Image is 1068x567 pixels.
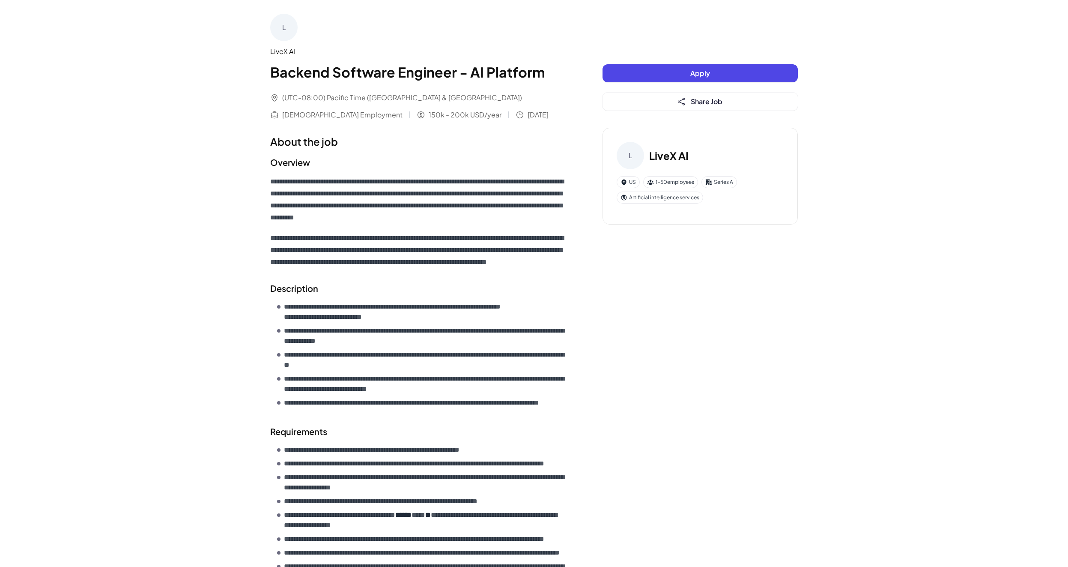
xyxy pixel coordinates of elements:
h1: About the job [270,134,568,149]
span: Apply [690,69,710,78]
span: Share Job [691,97,722,106]
div: 1-50 employees [643,176,698,188]
span: [DEMOGRAPHIC_DATA] Employment [282,110,403,120]
h1: Backend Software Engineer - AI Platform [270,62,568,82]
h2: Description [270,282,568,295]
div: US [617,176,640,188]
div: LiveX AI [270,46,568,57]
button: Share Job [603,93,798,111]
div: L [617,142,644,169]
span: 150k - 200k USD/year [429,110,501,120]
div: Series A [701,176,737,188]
span: (UTC-08:00) Pacific Time ([GEOGRAPHIC_DATA] & [GEOGRAPHIC_DATA]) [282,93,522,103]
div: Artificial intelligence services [617,192,703,204]
h2: Overview [270,156,568,169]
h2: Requirements [270,425,568,438]
span: [DATE] [528,110,549,120]
button: Apply [603,64,798,82]
div: L [270,14,298,41]
h3: LiveX AI [649,148,689,163]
